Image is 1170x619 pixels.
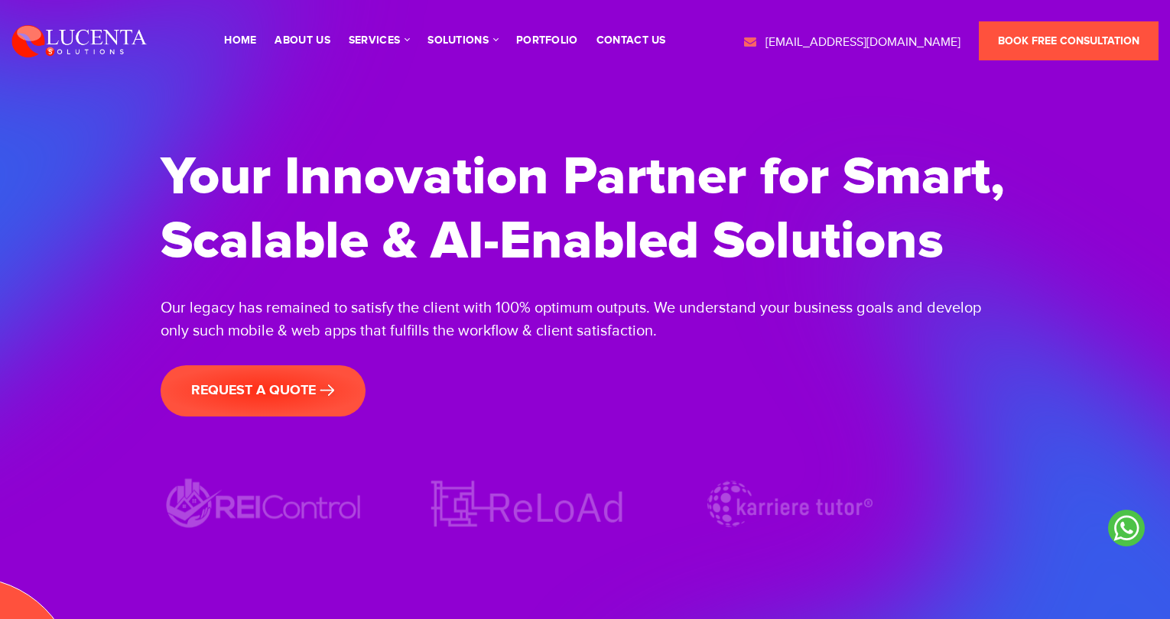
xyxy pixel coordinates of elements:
[275,35,330,46] a: About Us
[427,35,498,46] a: solutions
[161,365,366,416] a: request a quote
[191,382,335,399] span: request a quote
[424,474,630,534] img: ReLoAd
[979,21,1159,60] a: Book Free Consultation
[596,35,666,46] a: contact us
[161,474,367,534] img: REIControl
[161,297,1009,342] div: Our legacy has remained to satisfy the client with 100% optimum outputs. We understand your busin...
[224,35,256,46] a: Home
[516,35,578,46] a: portfolio
[743,34,960,52] a: [EMAIL_ADDRESS][DOMAIN_NAME]
[687,474,893,534] img: Karriere tutor
[161,145,1009,274] h1: Your Innovation Partner for Smart, Scalable & AI-Enabled Solutions
[320,384,335,397] img: banner-arrow.png
[349,35,409,46] a: services
[998,34,1139,47] span: Book Free Consultation
[11,23,148,58] img: Lucenta Solutions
